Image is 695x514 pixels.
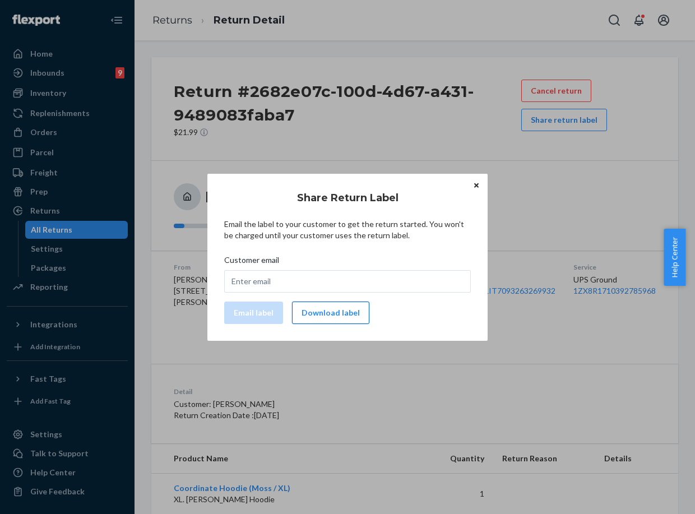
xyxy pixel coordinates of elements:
button: Email label [224,302,283,324]
input: Customer email [224,270,471,293]
span: Customer email [224,254,279,270]
button: Close [471,179,482,192]
h3: Share Return Label [297,191,399,205]
p: Email the label to your customer to get the return started. You won't be charged until your custo... [224,219,471,241]
button: Download label [292,302,369,324]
